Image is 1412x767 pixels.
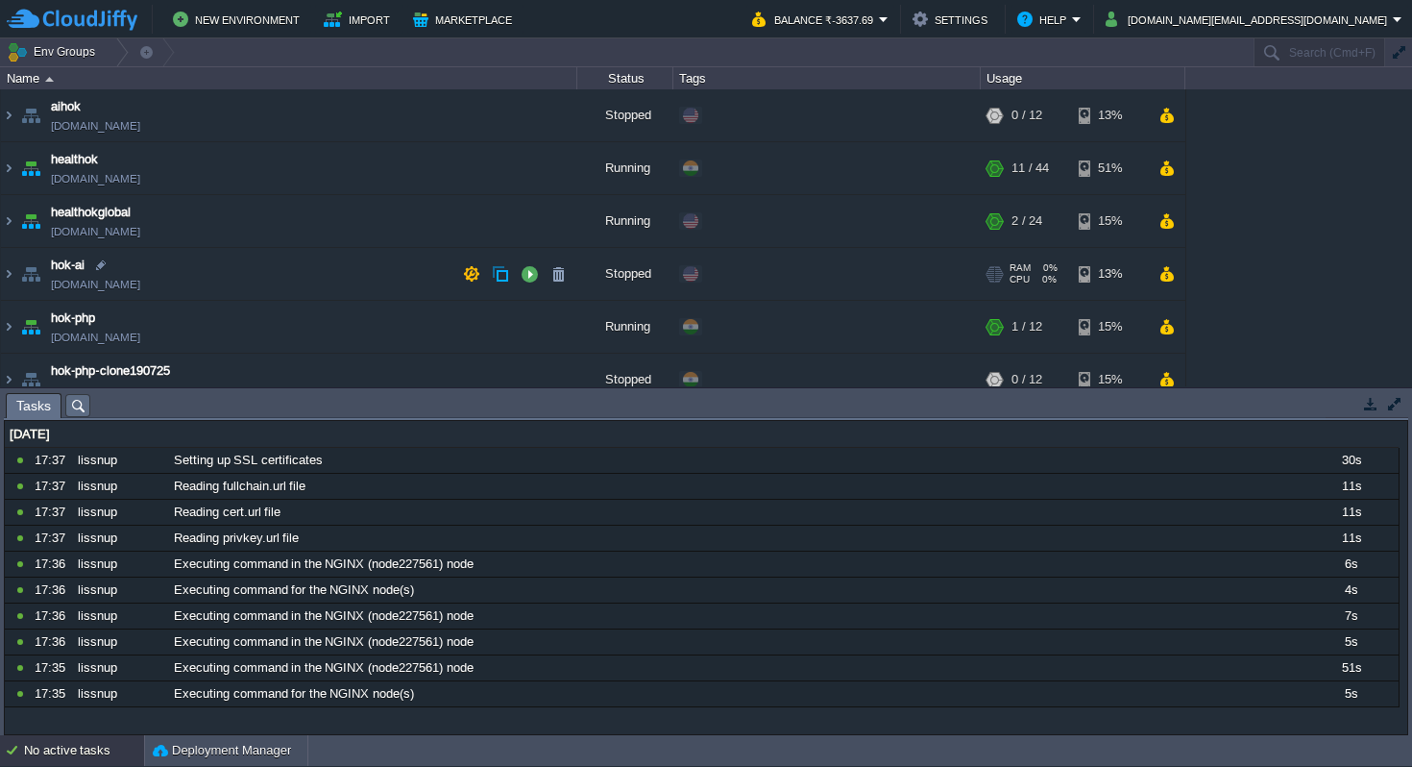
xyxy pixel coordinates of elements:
[35,681,71,706] div: 17:35
[577,142,673,194] div: Running
[913,8,993,31] button: Settings
[1,195,16,247] img: AMDAwAAAACH5BAEAAAAALAAAAAABAAEAAAICRAEAOw==
[1303,474,1398,499] div: 11s
[174,659,474,677] span: Executing command in the NGINX (node227561) node
[73,526,167,551] div: lissnup
[174,581,414,599] span: Executing command for the NGINX node(s)
[35,474,71,499] div: 17:37
[1,142,16,194] img: AMDAwAAAACH5BAEAAAAALAAAAAABAAEAAAICRAEAOw==
[173,8,305,31] button: New Environment
[1303,578,1398,603] div: 4s
[174,504,280,521] span: Reading cert.url file
[17,248,44,300] img: AMDAwAAAACH5BAEAAAAALAAAAAABAAEAAAICRAEAOw==
[17,142,44,194] img: AMDAwAAAACH5BAEAAAAALAAAAAABAAEAAAICRAEAOw==
[73,578,167,603] div: lissnup
[413,8,518,31] button: Marketplace
[1010,262,1031,274] span: RAM
[1303,630,1398,655] div: 5s
[7,8,137,32] img: CloudJiffy
[1,354,16,406] img: AMDAwAAAACH5BAEAAAAALAAAAAABAAEAAAICRAEAOw==
[1,89,16,141] img: AMDAwAAAACH5BAEAAAAALAAAAAABAAEAAAICRAEAOw==
[1079,89,1141,141] div: 13%
[7,38,102,65] button: Env Groups
[577,195,673,247] div: Running
[1010,274,1030,285] span: CPU
[35,552,71,577] div: 17:36
[5,422,1399,447] div: [DATE]
[674,67,980,89] div: Tags
[73,604,167,629] div: lissnup
[1011,354,1042,406] div: 0 / 12
[51,222,140,241] a: [DOMAIN_NAME]
[1037,274,1057,285] span: 0%
[51,169,140,188] a: [DOMAIN_NAME]
[73,681,167,706] div: lissnup
[1079,248,1141,300] div: 13%
[17,89,44,141] img: AMDAwAAAACH5BAEAAAAALAAAAAABAAEAAAICRAEAOw==
[35,578,71,603] div: 17:36
[752,8,879,31] button: Balance ₹-3637.69
[153,741,291,760] button: Deployment Manager
[1079,354,1141,406] div: 15%
[16,394,51,418] span: Tasks
[578,67,672,89] div: Status
[35,500,71,525] div: 17:37
[35,448,71,473] div: 17:37
[51,309,95,328] a: hok-php
[1038,262,1058,274] span: 0%
[1079,195,1141,247] div: 15%
[1303,526,1398,551] div: 11s
[174,478,305,495] span: Reading fullchain.url file
[577,89,673,141] div: Stopped
[73,448,167,473] div: lissnup
[174,452,323,469] span: Setting up SSL certificates
[1011,301,1042,353] div: 1 / 12
[1011,142,1049,194] div: 11 / 44
[1,248,16,300] img: AMDAwAAAACH5BAEAAAAALAAAAAABAAEAAAICRAEAOw==
[17,354,44,406] img: AMDAwAAAACH5BAEAAAAALAAAAAABAAEAAAICRAEAOw==
[1303,681,1398,706] div: 5s
[51,361,170,381] a: hok-php-clone190725
[17,195,44,247] img: AMDAwAAAACH5BAEAAAAALAAAAAABAAEAAAICRAEAOw==
[174,607,474,625] span: Executing command in the NGINX (node227561) node
[1303,448,1398,473] div: 30s
[174,633,474,651] span: Executing command in the NGINX (node227561) node
[1017,8,1072,31] button: Help
[73,552,167,577] div: lissnup
[17,301,44,353] img: AMDAwAAAACH5BAEAAAAALAAAAAABAAEAAAICRAEAOw==
[51,256,85,275] a: hok-ai
[51,116,140,136] a: [DOMAIN_NAME]
[1011,195,1042,247] div: 2 / 24
[73,474,167,499] div: lissnup
[1303,604,1398,629] div: 7s
[51,328,140,347] a: [DOMAIN_NAME]
[1079,142,1141,194] div: 51%
[1106,8,1393,31] button: [DOMAIN_NAME][EMAIL_ADDRESS][DOMAIN_NAME]
[174,530,299,547] span: Reading privkey.url file
[51,275,140,294] a: [DOMAIN_NAME]
[24,735,144,766] div: No active tasks
[324,8,396,31] button: Import
[577,301,673,353] div: Running
[73,656,167,680] div: lissnup
[174,556,474,573] span: Executing command in the NGINX (node227561) node
[1303,656,1398,680] div: 51s
[577,248,673,300] div: Stopped
[51,97,81,116] a: aihok
[35,526,71,551] div: 17:37
[35,630,71,655] div: 17:36
[1303,500,1398,525] div: 11s
[51,150,98,169] a: healthok
[73,500,167,525] div: lissnup
[51,203,131,222] a: healthokglobal
[73,630,167,655] div: lissnup
[35,656,71,680] div: 17:35
[51,381,140,400] a: [DOMAIN_NAME]
[577,354,673,406] div: Stopped
[982,67,1184,89] div: Usage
